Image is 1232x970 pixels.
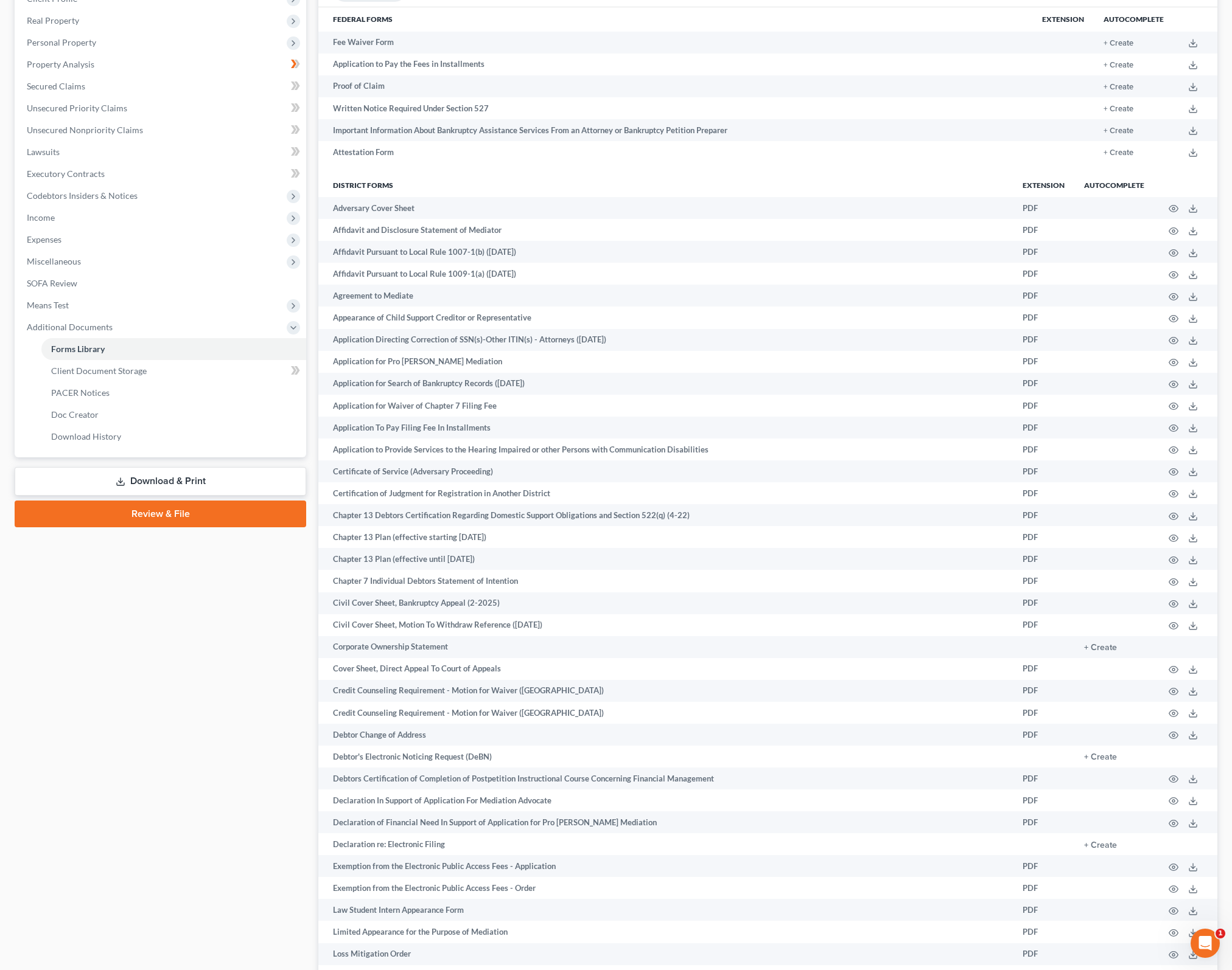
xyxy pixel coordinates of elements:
span: Property Analysis [27,59,94,69]
td: Application to Pay the Fees in Installments [318,54,1032,75]
td: PDF [1013,548,1074,570]
td: PDF [1013,417,1074,438]
a: Doc Creator [41,404,306,426]
td: PDF [1013,921,1074,943]
td: Important Information About Bankruptcy Assistance Services From an Attorney or Bankruptcy Petitio... [318,119,1032,141]
a: PACER Notices [41,382,306,404]
td: Fee Waiver Form [318,32,1032,54]
td: Application Directing Correction of SSN(s)-Other ITIN(s) - Attorneys ([DATE]) [318,329,1013,351]
td: Declaration re: Electronic Filing [318,833,1013,855]
button: + Create [1104,127,1133,135]
td: Certificate of Service (Adversary Proceeding) [318,460,1013,482]
td: PDF [1013,767,1074,789]
span: Lawsuits [27,147,60,157]
span: Doc Creator [51,409,99,420]
td: Debtor Change of Address [318,724,1013,746]
td: PDF [1013,943,1074,965]
td: PDF [1013,658,1074,680]
td: PDF [1013,219,1074,241]
button: + Create [1104,83,1133,91]
a: Download History [41,426,306,448]
span: Codebtors Insiders & Notices [27,190,138,201]
td: Chapter 13 Plan (effective starting [DATE]) [318,526,1013,548]
td: PDF [1013,197,1074,219]
td: Adversary Cover Sheet [318,197,1013,219]
td: Application to Provide Services to the Hearing Impaired or other Persons with Communication Disab... [318,438,1013,460]
td: PDF [1013,460,1074,482]
td: Law Student Intern Appearance Form [318,899,1013,921]
td: Debtor's Electronic Noticing Request (DeBN) [318,746,1013,767]
td: Application for Search of Bankruptcy Records ([DATE]) [318,373,1013,395]
span: Forms Library [51,344,105,354]
td: PDF [1013,395,1074,417]
a: Lawsuits [17,141,306,163]
a: Forms Library [41,338,306,360]
td: PDF [1013,724,1074,746]
span: Expenses [27,234,61,244]
th: District forms [318,173,1013,197]
span: Secured Claims [27,81,85,91]
td: Chapter 13 Debtors Certification Regarding Domestic Support Obligations and Section 522(q) (4-22) [318,504,1013,526]
td: Agreement to Mediate [318,285,1013,307]
span: Unsecured Nonpriority Claims [27,125,143,135]
span: Client Document Storage [51,365,147,376]
span: Income [27,212,55,223]
a: Secured Claims [17,75,306,97]
a: Property Analysis [17,54,306,75]
iframe: Intercom live chat [1191,929,1220,958]
button: + Create [1084,643,1117,652]
td: Chapter 13 Plan (effective until [DATE]) [318,548,1013,570]
button: + Create [1104,61,1133,69]
th: Autocomplete [1094,7,1174,32]
td: Proof of Claim [318,75,1032,97]
th: Extension [1032,7,1094,32]
td: PDF [1013,789,1074,811]
td: Civil Cover Sheet, Bankruptcy Appeal (2-2025) [318,592,1013,614]
td: PDF [1013,285,1074,307]
td: PDF [1013,438,1074,460]
span: Unsecured Priority Claims [27,103,127,113]
td: Exemption from the Electronic Public Access Fees - Order [318,877,1013,899]
th: Federal Forms [318,7,1032,32]
td: Debtors Certification of Completion of Postpetition Instructional Course Concerning Financial Man... [318,767,1013,789]
td: Affidavit and Disclosure Statement of Mediator [318,219,1013,241]
span: Download History [51,431,121,442]
td: Written Notice Required Under Section 527 [318,97,1032,119]
td: Civil Cover Sheet, Motion To Withdraw Reference ([DATE]) [318,614,1013,636]
td: PDF [1013,855,1074,877]
a: Unsecured Nonpriority Claims [17,119,306,141]
button: + Create [1084,841,1117,850]
td: Appearance of Child Support Creditor or Representative [318,307,1013,328]
td: Cover Sheet, Direct Appeal To Court of Appeals [318,658,1013,680]
td: PDF [1013,373,1074,395]
td: PDF [1013,811,1074,833]
th: Extension [1013,173,1074,197]
span: Executory Contracts [27,168,105,179]
button: + Create [1104,149,1133,157]
td: PDF [1013,351,1074,373]
a: Unsecured Priority Claims [17,97,306,119]
td: PDF [1013,241,1074,263]
a: Review & File [15,501,306,527]
a: SOFA Review [17,272,306,294]
td: Attestation Form [318,141,1032,163]
td: PDF [1013,307,1074,328]
td: Credit Counseling Requirement - Motion for Waiver ([GEOGRAPHIC_DATA]) [318,680,1013,702]
button: + Create [1084,753,1117,761]
td: PDF [1013,504,1074,526]
button: + Create [1104,40,1133,47]
a: Client Document Storage [41,360,306,382]
td: Affidavit Pursuant to Local Rule 1009-1(a) ([DATE]) [318,263,1013,285]
td: PDF [1013,614,1074,636]
td: Application for Waiver of Chapter 7 Filing Fee [318,395,1013,417]
span: 1 [1216,929,1225,938]
span: Real Property [27,15,79,26]
a: Executory Contracts [17,163,306,185]
td: PDF [1013,899,1074,921]
td: Exemption from the Electronic Public Access Fees - Application [318,855,1013,877]
td: Declaration In Support of Application For Mediation Advocate [318,789,1013,811]
td: PDF [1013,680,1074,702]
td: Chapter 7 Individual Debtors Statement of Intention [318,570,1013,592]
td: Corporate Ownership Statement [318,636,1013,658]
span: Miscellaneous [27,256,81,266]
